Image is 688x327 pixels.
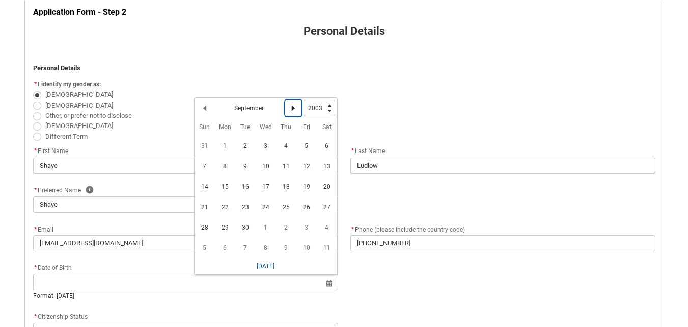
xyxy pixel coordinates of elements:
abbr: required [34,147,37,155]
span: 21 [197,199,213,215]
button: [DATE] [256,258,275,274]
td: 2003-09-29 [215,217,235,238]
abbr: required [34,264,37,271]
span: Date of Birth [33,264,72,271]
span: 13 [319,158,335,174]
td: 2003-09-30 [235,217,256,238]
abbr: required [34,313,37,320]
abbr: required [34,187,37,194]
abbr: Sunday [199,123,210,131]
abbr: Saturday [322,123,332,131]
span: 10 [298,240,315,256]
td: 2003-09-09 [235,156,256,177]
td: 2003-09-17 [256,177,276,197]
td: 2003-09-22 [215,197,235,217]
span: 1 [258,219,274,236]
td: 2003-09-08 [215,156,235,177]
td: 2003-09-07 [195,156,215,177]
span: 11 [278,158,294,174]
span: 30 [237,219,254,236]
abbr: required [351,226,354,233]
abbr: required [34,81,37,88]
td: 2003-09-21 [195,197,215,217]
div: Date picker: September [194,97,338,275]
td: 2003-09-12 [296,156,317,177]
td: 2003-09-14 [195,177,215,197]
span: 5 [298,138,315,154]
span: 20 [319,179,335,195]
abbr: required [351,147,354,155]
strong: Application Form - Step 2 [33,7,126,17]
span: 7 [197,158,213,174]
td: 2003-09-15 [215,177,235,197]
strong: Personal Details [304,24,385,37]
span: [DEMOGRAPHIC_DATA] [45,122,113,130]
td: 2003-09-05 [296,136,317,156]
span: 18 [278,179,294,195]
span: 9 [237,158,254,174]
abbr: required [34,226,37,233]
span: 9 [278,240,294,256]
span: 6 [319,138,335,154]
span: 16 [237,179,254,195]
td: 2003-08-31 [195,136,215,156]
button: Previous Month [197,100,213,116]
td: 2003-10-04 [317,217,337,238]
span: 1 [217,138,233,154]
span: [DEMOGRAPHIC_DATA] [45,91,113,98]
span: Different Term [45,133,88,140]
span: 8 [258,240,274,256]
td: 2003-10-01 [256,217,276,238]
td: 2003-09-23 [235,197,256,217]
span: 24 [258,199,274,215]
input: you@example.com [33,235,338,251]
td: 2003-09-03 [256,136,276,156]
abbr: Thursday [281,123,291,131]
span: 3 [298,219,315,236]
td: 2003-09-28 [195,217,215,238]
span: 2 [278,219,294,236]
span: 26 [298,199,315,215]
span: 3 [258,138,274,154]
abbr: Monday [219,123,231,131]
button: Next Month [285,100,301,116]
span: 8 [217,158,233,174]
span: 15 [217,179,233,195]
td: 2003-10-05 [195,238,215,258]
label: Email [33,223,58,234]
h2: September [234,104,264,113]
span: 4 [278,138,294,154]
span: 17 [258,179,274,195]
span: Preferred Name [33,187,81,194]
td: 2003-09-04 [276,136,296,156]
input: +61 400 000 000 [350,235,655,251]
span: 28 [197,219,213,236]
span: Citizenship Status [38,313,88,320]
td: 2003-09-27 [317,197,337,217]
td: 2003-09-06 [317,136,337,156]
td: 2003-10-06 [215,238,235,258]
span: 10 [258,158,274,174]
td: 2003-10-03 [296,217,317,238]
span: 6 [217,240,233,256]
td: 2003-10-11 [317,238,337,258]
span: 7 [237,240,254,256]
span: 25 [278,199,294,215]
td: 2003-09-01 [215,136,235,156]
td: 2003-09-11 [276,156,296,177]
abbr: Tuesday [240,123,250,131]
span: 5 [197,240,213,256]
span: 27 [319,199,335,215]
td: 2003-09-25 [276,197,296,217]
label: Phone (please include the country code) [350,223,469,234]
span: Last Name [350,147,385,155]
span: 12 [298,158,315,174]
abbr: Wednesday [260,123,272,131]
td: 2003-09-24 [256,197,276,217]
span: 19 [298,179,315,195]
td: 2003-10-10 [296,238,317,258]
span: 29 [217,219,233,236]
td: 2003-09-18 [276,177,296,197]
td: 2003-09-20 [317,177,337,197]
span: 2 [237,138,254,154]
